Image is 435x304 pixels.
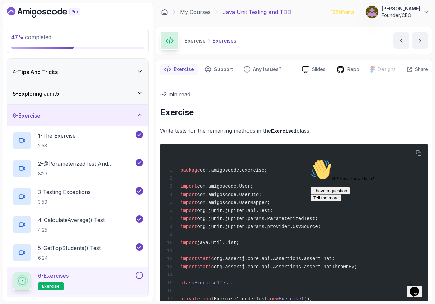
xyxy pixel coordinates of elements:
[180,280,194,286] span: class
[180,240,197,245] span: import
[3,38,33,45] button: Tell me more
[3,31,42,38] button: I have a question
[13,243,143,262] button: 5-getTopStudents() Test6:24
[38,255,101,261] p: 6:24
[223,8,291,16] p: Java Unit Testing and TDD
[197,192,261,197] span: com.amigoscode.UserDto;
[308,156,428,274] iframe: chat widget
[3,3,24,24] img: :wave:
[378,66,396,73] p: Designs
[7,83,148,104] button: 5-Exploring Junit5
[11,34,24,41] span: 47 %
[197,184,253,189] span: com.amigoscode.User;
[231,280,233,286] span: {
[13,272,143,290] button: 6-Exercisesexercise
[304,296,312,302] span: ();
[214,264,357,270] span: org.assertj.core.api.Assertions.assertThatThrownBy;
[382,5,420,12] p: [PERSON_NAME]
[365,5,430,19] button: user profile image[PERSON_NAME]Founder/CEO
[160,107,428,118] h2: Exercise
[401,66,428,73] button: Share
[13,159,143,178] button: 2-@ParameterizedTest and @CsvSource8:23
[197,264,214,270] span: static
[38,227,105,233] p: 4:25
[38,244,101,252] p: 5 - getTopStudents() Test
[180,192,197,197] span: import
[366,6,378,18] img: user profile image
[393,32,409,49] button: previous content
[214,296,267,302] span: Exercise1 underTest
[382,12,420,19] p: Founder/CEO
[160,126,428,136] p: Write tests for the remaining methods in the class.
[180,200,197,205] span: import
[13,187,143,206] button: 3-Testing Exceptions3:59
[38,132,76,140] p: 1 - The Exercise
[3,20,66,25] span: Hi! How can we help?
[415,66,428,73] p: Share
[180,264,197,270] span: import
[38,199,91,205] p: 3:59
[11,34,51,41] span: completed
[197,216,318,221] span: org.junit.jupiter.params.ParameterizedTest;
[197,240,239,245] span: java.util.List;
[13,68,58,76] h3: 4 - Tips And Tricks
[13,131,143,150] button: 1-The Exercise2:53
[267,296,270,302] span: =
[38,188,91,196] p: 3 - Testing Exceptions
[214,256,335,261] span: org.assertj.core.api.Assertions.assertThat;
[7,61,148,83] button: 4-Tips And Tricks
[200,296,214,302] span: final
[161,9,168,15] a: Dashboard
[13,111,40,120] h3: 6 - Exercise
[331,65,365,74] a: Repo
[201,64,237,75] button: Support button
[197,208,273,213] span: org.junit.jupiter.api.Test;
[13,215,143,234] button: 4-calculateAverage() Test4:25
[180,8,211,16] a: My Courses
[270,296,279,302] span: new
[407,277,428,297] iframe: chat widget
[240,64,285,75] button: Feedback button
[180,296,200,302] span: private
[7,7,95,18] a: Dashboard
[347,66,359,73] p: Repo
[331,9,354,15] p: 1265 Points
[38,142,76,149] p: 2:53
[253,66,281,73] p: Any issues?
[214,66,233,73] p: Support
[312,66,325,73] p: Slides
[180,184,197,189] span: import
[197,224,321,229] span: org.junit.jupiter.params.provider.CsvSource;
[180,256,197,261] span: import
[38,170,134,177] p: 8:23
[197,256,214,261] span: static
[279,296,304,302] span: Exercise1
[297,66,331,73] a: Slides
[13,90,59,98] h3: 5 - Exploring Junit5
[200,168,267,173] span: com.amigoscode.exercise;
[3,3,123,45] div: 👋Hi! How can we help?I have a questionTell me more
[42,284,60,289] span: exercise
[412,32,428,49] button: next content
[38,160,134,168] p: 2 - @ParameterizedTest and @CsvSource
[38,216,105,224] p: 4 - calculateAverage() Test
[271,129,297,134] code: Exercise1
[180,208,197,213] span: import
[160,90,428,99] p: ~2 min read
[160,64,198,75] button: notes button
[194,280,231,286] span: Exercise1Test
[38,272,69,280] p: 6 - Exercises
[197,200,270,205] span: com.amigoscode.UserMapper;
[180,224,197,229] span: import
[7,105,148,126] button: 6-Exercise
[180,168,200,173] span: package
[180,216,197,221] span: import
[184,36,206,45] p: Exercise
[212,36,236,45] p: Exercises
[174,66,194,73] p: Exercise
